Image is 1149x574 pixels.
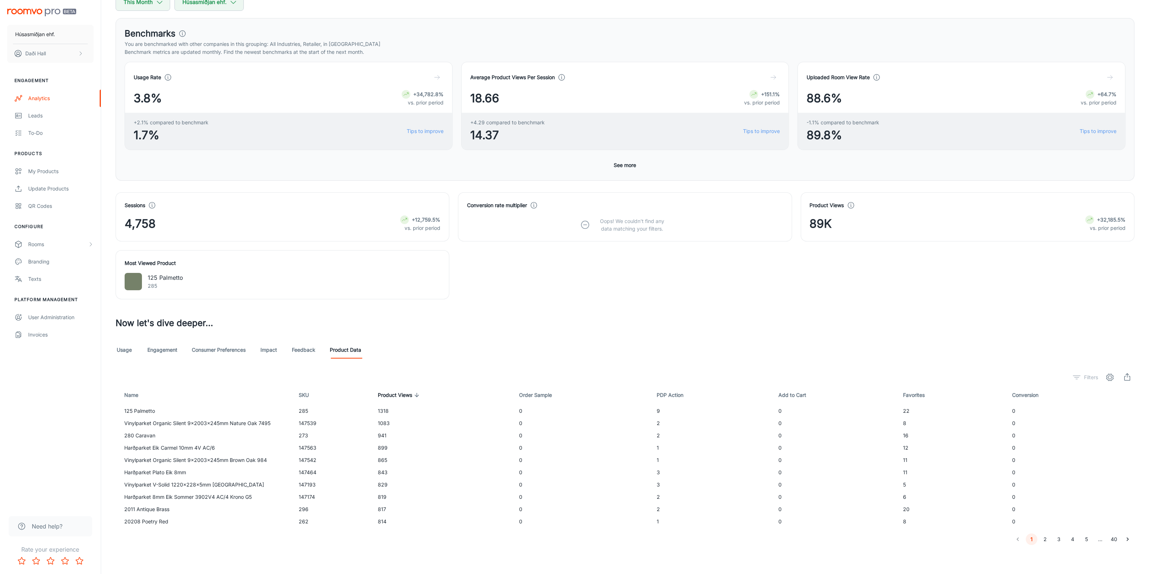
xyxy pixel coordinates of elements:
span: Favorites [903,391,934,399]
span: 14.37 [470,127,545,144]
td: 11 [897,466,1006,479]
h4: Most Viewed Product [125,259,440,267]
td: 285 [293,405,372,417]
h3: Benchmarks [125,27,176,40]
h4: Sessions [125,201,145,209]
td: Harðparket Plato Eik 8mm [116,466,293,479]
td: Vínylparket V-Solid 1220x228x5mm [GEOGRAPHIC_DATA] [116,479,293,491]
td: 147193 [293,479,372,491]
div: Leads [28,112,94,120]
td: 2 [651,491,773,503]
button: Daði Hall [7,44,94,63]
td: 22 [897,405,1006,417]
button: page 1 [1026,534,1037,545]
td: 296 [293,503,372,515]
td: 0 [773,417,897,429]
td: 1 [651,442,773,454]
p: vs. prior period [400,224,440,232]
td: 0 [773,466,897,479]
button: See more [611,159,639,172]
span: Name [124,391,148,399]
span: Conversion [1012,391,1048,399]
td: 12 [897,442,1006,454]
td: 1 [651,454,773,466]
div: Analytics [28,94,94,102]
td: 819 [372,491,513,503]
h4: Usage Rate [134,73,161,81]
p: Benchmark metrics are updated monthly. Find the newest benchmarks at the start of the next month. [125,48,1126,56]
strong: +151.1% [761,91,780,97]
span: 88.6% [807,90,842,107]
td: 273 [293,429,372,442]
span: PDP Action [657,391,693,399]
td: 0 [513,466,651,479]
td: 0 [513,405,651,417]
td: 1083 [372,417,513,429]
td: 20 [897,503,1006,515]
td: 0 [1006,454,1135,466]
h4: Average Product Views Per Session [470,73,555,81]
td: 0 [773,515,897,528]
td: 0 [1006,491,1135,503]
p: Húsasmiðjan ehf. [15,30,55,38]
a: Usage [116,341,133,359]
td: 2 [651,417,773,429]
td: 0 [773,454,897,466]
span: +2.1% compared to benchmark [134,119,208,127]
button: Go to page 3 [1053,534,1065,545]
td: 0 [513,515,651,528]
button: export [1120,370,1135,385]
td: 0 [1006,479,1135,491]
button: Rate 1 star [14,554,29,568]
td: 0 [773,429,897,442]
span: 89.8% [807,127,879,144]
p: vs. prior period [744,99,780,107]
a: Tips to improve [743,127,780,135]
p: Daði Hall [25,50,46,57]
strong: +34,782.8% [413,91,444,97]
button: Go to page 2 [1040,534,1051,545]
strong: +12,759.5% [412,217,440,223]
td: 899 [372,442,513,454]
td: 125 Palmetto [116,405,293,417]
td: 0 [513,429,651,442]
a: Impact [260,341,277,359]
td: 0 [773,503,897,515]
td: 0 [1006,429,1135,442]
nav: pagination navigation [1011,534,1135,545]
td: 0 [1006,515,1135,528]
div: Texts [28,275,94,283]
p: vs. prior period [1081,99,1116,107]
p: 125 Palmetto [148,273,183,282]
td: 147563 [293,442,372,454]
button: Go to page 4 [1067,534,1079,545]
span: Export CSV [1120,370,1135,385]
p: Rate your experience [6,545,95,554]
h4: Uploaded Room View Rate [807,73,870,81]
td: 1 [651,515,773,528]
td: Vinylparket Organic Silent 9x2003x245mm Brown Oak 984 [116,454,293,466]
strong: +64.7% [1097,91,1116,97]
a: Consumer Preferences [192,341,246,359]
strong: +32,185.5% [1097,217,1126,223]
span: 3.8% [134,90,162,107]
h3: Now let's dive deeper... [116,317,1135,330]
td: 0 [773,491,897,503]
td: 262 [293,515,372,528]
td: 0 [513,442,651,454]
td: Harðparket 8mm Eik Sommer 3902V4 AC/4 Krono G5 [116,491,293,503]
div: Rooms [28,240,88,248]
span: Need help? [32,522,62,531]
p: Oops! We couldn’t find any data matching your filters. [595,217,670,232]
span: 1.7% [134,127,208,144]
td: 0 [773,442,897,454]
p: vs. prior period [1085,224,1126,232]
td: 829 [372,479,513,491]
td: 147542 [293,454,372,466]
td: 814 [372,515,513,528]
td: 0 [1006,405,1135,417]
a: Engagement [147,341,177,359]
td: Vinylparket Organic Silent 9x2003x245mm Nature Oak 7495 [116,417,293,429]
span: Order Sample [519,391,561,399]
td: 0 [773,479,897,491]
